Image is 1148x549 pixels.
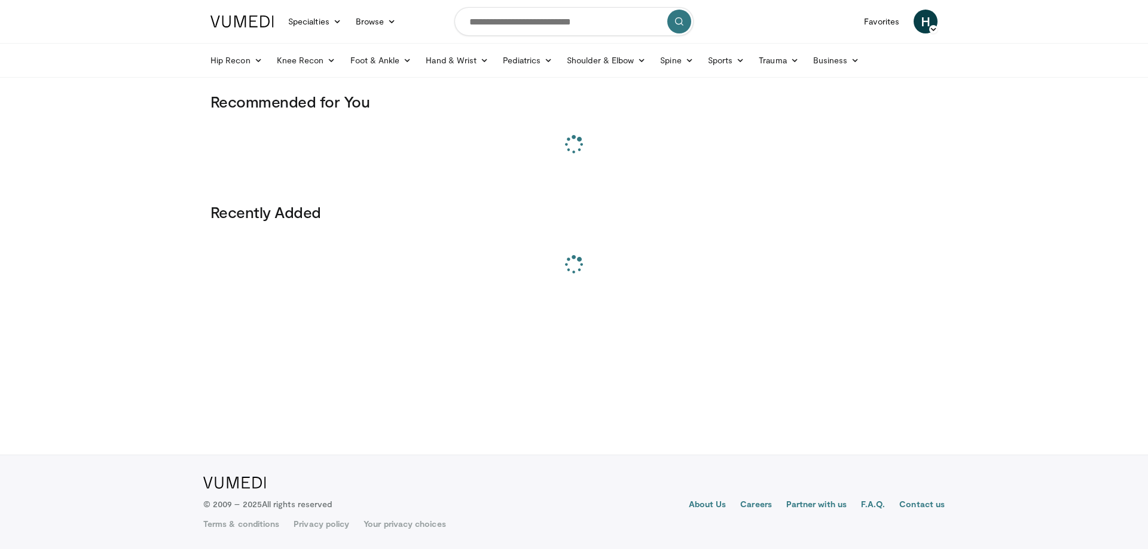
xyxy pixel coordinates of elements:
a: Hip Recon [203,48,270,72]
a: Trauma [752,48,806,72]
a: Specialties [281,10,349,33]
img: VuMedi Logo [210,16,274,27]
a: Browse [349,10,404,33]
a: Terms & conditions [203,518,279,530]
a: Hand & Wrist [419,48,496,72]
a: H [914,10,938,33]
h3: Recently Added [210,203,938,222]
a: Contact us [899,498,945,513]
a: Business [806,48,867,72]
a: Privacy policy [294,518,349,530]
a: Spine [653,48,700,72]
a: Careers [740,498,772,513]
h3: Recommended for You [210,92,938,111]
a: Partner with us [786,498,847,513]
a: Your privacy choices [364,518,445,530]
a: Foot & Ankle [343,48,419,72]
span: All rights reserved [262,499,332,509]
p: © 2009 – 2025 [203,498,332,510]
a: Shoulder & Elbow [560,48,653,72]
a: F.A.Q. [861,498,885,513]
a: Favorites [857,10,906,33]
a: About Us [689,498,726,513]
img: VuMedi Logo [203,477,266,489]
a: Knee Recon [270,48,343,72]
input: Search topics, interventions [454,7,694,36]
a: Pediatrics [496,48,560,72]
a: Sports [701,48,752,72]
